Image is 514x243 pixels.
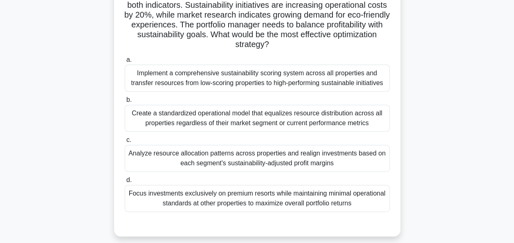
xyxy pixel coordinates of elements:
div: Implement a comprehensive sustainability scoring system across all properties and transfer resour... [125,65,390,92]
div: Create a standardized operational model that equalizes resource distribution across all propertie... [125,105,390,132]
div: Analyze resource allocation patterns across properties and realign investments based on each segm... [125,145,390,172]
span: d. [126,176,132,183]
span: b. [126,96,132,103]
span: c. [126,136,131,143]
span: a. [126,56,132,63]
div: Focus investments exclusively on premium resorts while maintaining minimal operational standards ... [125,185,390,212]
